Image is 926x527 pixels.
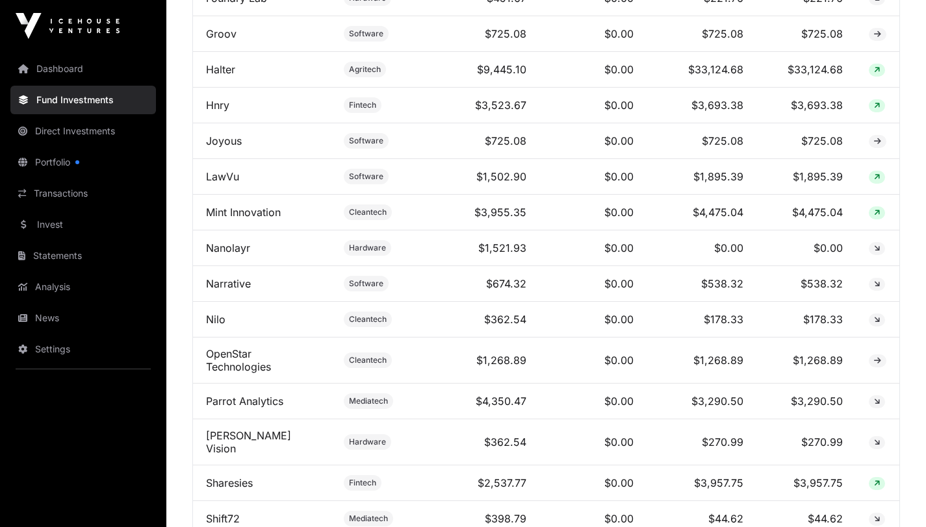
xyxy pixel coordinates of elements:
[349,243,386,253] span: Hardware
[756,123,856,159] td: $725.08
[539,230,646,266] td: $0.00
[206,63,235,76] a: Halter
[349,171,383,182] span: Software
[756,384,856,419] td: $3,290.50
[349,136,383,146] span: Software
[539,465,646,501] td: $0.00
[756,266,856,302] td: $538.32
[349,355,387,365] span: Cleantech
[647,384,757,419] td: $3,290.50
[424,16,539,52] td: $725.08
[10,273,156,301] a: Analysis
[206,277,251,290] a: Narrative
[539,195,646,230] td: $0.00
[539,123,646,159] td: $0.00
[349,396,388,406] span: Mediatech
[349,64,381,75] span: Agritech
[10,304,156,332] a: News
[349,207,387,217] span: Cleantech
[539,419,646,465] td: $0.00
[349,29,383,39] span: Software
[756,302,856,337] td: $178.33
[424,230,539,266] td: $1,521.93
[756,195,856,230] td: $4,475.04
[206,347,271,373] a: OpenStar Technologies
[539,302,646,337] td: $0.00
[756,419,856,465] td: $270.99
[10,335,156,363] a: Settings
[424,195,539,230] td: $3,955.35
[756,337,856,384] td: $1,268.89
[756,159,856,195] td: $1,895.39
[206,476,253,489] a: Sharesies
[10,241,156,270] a: Statements
[756,465,856,501] td: $3,957.75
[756,16,856,52] td: $725.08
[206,99,229,112] a: Hnry
[349,478,376,488] span: Fintech
[539,52,646,88] td: $0.00
[756,88,856,123] td: $3,693.38
[424,419,539,465] td: $362.54
[206,170,239,183] a: LawVu
[16,13,120,39] img: Icehouse Ventures Logo
[424,302,539,337] td: $362.54
[349,314,387,325] span: Cleantech
[647,16,757,52] td: $725.08
[424,88,539,123] td: $3,523.67
[206,134,242,147] a: Joyous
[647,88,757,123] td: $3,693.38
[647,302,757,337] td: $178.33
[424,337,539,384] td: $1,268.89
[349,278,383,289] span: Software
[539,88,646,123] td: $0.00
[206,512,240,525] a: Shift72
[539,16,646,52] td: $0.00
[756,52,856,88] td: $33,124.68
[424,159,539,195] td: $1,502.90
[206,429,291,455] a: [PERSON_NAME] Vision
[424,123,539,159] td: $725.08
[10,210,156,239] a: Invest
[206,395,283,408] a: Parrot Analytics
[539,337,646,384] td: $0.00
[10,117,156,145] a: Direct Investments
[647,337,757,384] td: $1,268.89
[424,465,539,501] td: $2,537.77
[10,179,156,208] a: Transactions
[756,230,856,266] td: $0.00
[349,100,376,110] span: Fintech
[647,52,757,88] td: $33,124.68
[647,230,757,266] td: $0.00
[424,384,539,419] td: $4,350.47
[206,206,281,219] a: Mint Innovation
[647,419,757,465] td: $270.99
[424,52,539,88] td: $9,445.10
[647,465,757,501] td: $3,957.75
[424,266,539,302] td: $674.32
[647,266,757,302] td: $538.32
[647,195,757,230] td: $4,475.04
[539,384,646,419] td: $0.00
[206,27,237,40] a: Groov
[349,513,388,524] span: Mediatech
[10,148,156,177] a: Portfolio
[206,241,250,254] a: Nanolayr
[647,123,757,159] td: $725.08
[539,159,646,195] td: $0.00
[349,437,386,447] span: Hardware
[206,313,225,326] a: Nilo
[10,86,156,114] a: Fund Investments
[539,266,646,302] td: $0.00
[861,465,926,527] iframe: Chat Widget
[647,159,757,195] td: $1,895.39
[10,55,156,83] a: Dashboard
